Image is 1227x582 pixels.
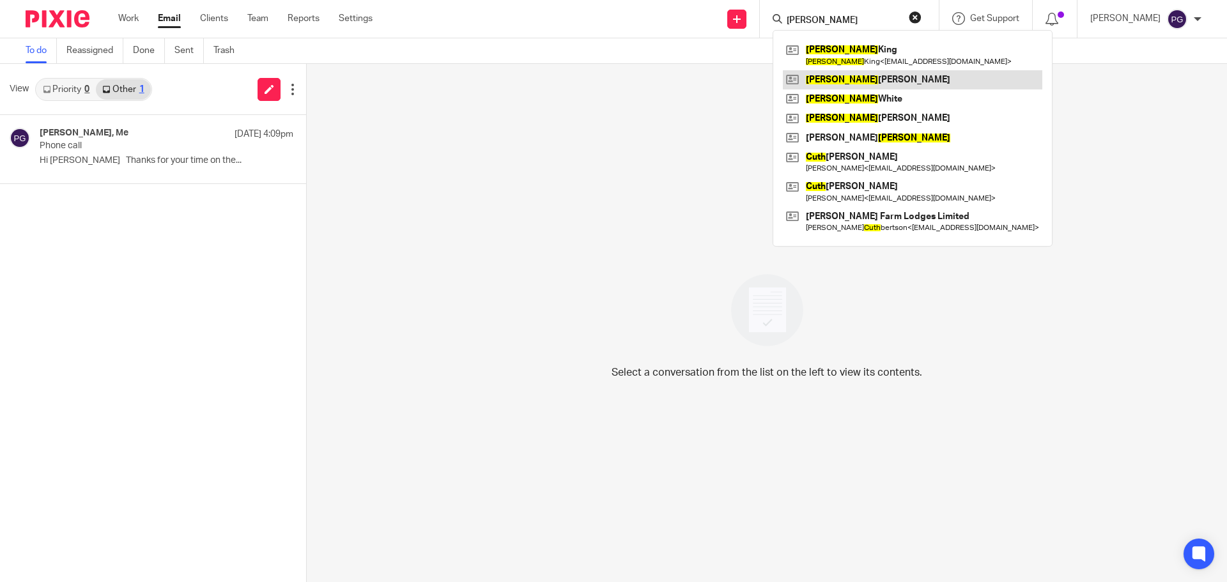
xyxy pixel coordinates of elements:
img: Pixie [26,10,89,27]
a: Done [133,38,165,63]
img: svg%3E [10,128,30,148]
img: image [723,266,812,355]
a: To do [26,38,57,63]
p: Phone call [40,141,243,151]
a: Clients [200,12,228,25]
img: svg%3E [1167,9,1187,29]
a: Trash [213,38,244,63]
div: 0 [84,85,89,94]
div: 1 [139,85,144,94]
a: Sent [174,38,204,63]
p: [PERSON_NAME] [1090,12,1161,25]
a: Team [247,12,268,25]
p: [DATE] 4:09pm [235,128,293,141]
a: Reports [288,12,320,25]
a: Other1 [96,79,150,100]
h4: [PERSON_NAME], Me [40,128,128,139]
p: Select a conversation from the list on the left to view its contents. [612,365,922,380]
span: View [10,82,29,96]
p: Hi [PERSON_NAME] Thanks for your time on the... [40,155,293,166]
button: Clear [909,11,922,24]
input: Search [785,15,900,27]
a: Work [118,12,139,25]
a: Reassigned [66,38,123,63]
a: Priority0 [36,79,96,100]
a: Email [158,12,181,25]
a: Settings [339,12,373,25]
span: Get Support [970,14,1019,23]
